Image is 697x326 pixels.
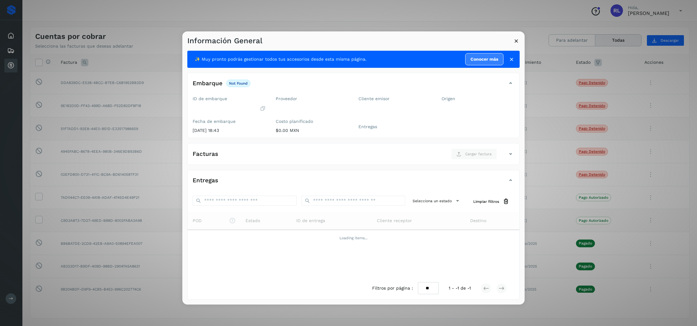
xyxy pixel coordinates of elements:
label: ID de embarque [193,96,266,101]
span: Destino [470,217,486,224]
label: Costo planificado [276,119,349,124]
p: not found [229,81,248,86]
h4: Entregas [193,177,218,184]
p: [DATE] 18:43 [193,128,266,133]
label: Cliente emisor [358,96,432,101]
h4: Facturas [193,151,218,158]
span: Filtros por página : [372,285,413,291]
div: FacturasCargar factura [188,148,519,165]
span: ✨ Muy pronto podrás gestionar todos tus accesorios desde esta misma página. [195,56,367,63]
p: $0.00 MXN [276,128,349,133]
div: Entregas [188,175,519,191]
span: ID de entrega [296,217,325,224]
span: Limpiar filtros [473,199,499,204]
span: Cliente receptor [377,217,412,224]
button: Limpiar filtros [468,196,514,207]
label: Origen [442,96,515,101]
a: Conocer más [465,53,503,65]
label: Proveedor [276,96,349,101]
div: Embarquenot found [188,78,519,94]
h3: Información General [187,36,262,45]
label: Fecha de embarque [193,119,266,124]
span: Cargar factura [465,151,492,157]
label: Entregas [358,124,432,129]
span: Estado [246,217,260,224]
td: Loading items... [188,230,519,246]
button: Selecciona un estado [410,196,463,206]
span: 1 - -1 de -1 [449,285,471,291]
span: POD [193,217,236,224]
button: Cargar factura [451,148,497,160]
h4: Embarque [193,80,222,87]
